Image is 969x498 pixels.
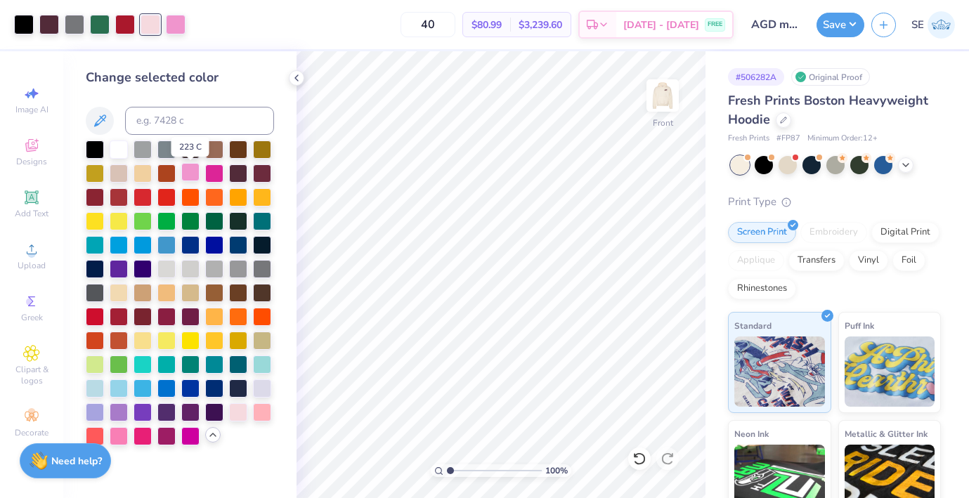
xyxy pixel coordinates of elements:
img: Sadie Eilberg [928,11,955,39]
span: Add Text [15,208,48,219]
span: 100 % [545,464,568,477]
span: Decorate [15,427,48,438]
div: Rhinestones [728,278,796,299]
input: e.g. 7428 c [125,107,274,135]
div: Original Proof [791,68,870,86]
span: Minimum Order: 12 + [807,133,878,145]
span: SE [911,17,924,33]
span: Fresh Prints [728,133,769,145]
div: Front [653,117,673,129]
span: $80.99 [472,18,502,32]
span: Metallic & Glitter Ink [845,426,928,441]
span: Fresh Prints Boston Heavyweight Hoodie [728,92,928,128]
img: Standard [734,336,825,407]
button: Save [817,13,864,37]
span: Standard [734,318,772,333]
div: Vinyl [849,250,888,271]
span: Clipart & logos [7,364,56,386]
a: SE [911,11,955,39]
div: # 506282A [728,68,784,86]
div: Change selected color [86,68,274,87]
span: FREE [708,20,722,30]
span: Upload [18,260,46,271]
div: Applique [728,250,784,271]
span: Designs [16,156,47,167]
input: Untitled Design [741,11,809,39]
img: Front [649,81,677,110]
span: $3,239.60 [519,18,562,32]
span: Neon Ink [734,426,769,441]
input: – – [401,12,455,37]
span: Puff Ink [845,318,874,333]
div: Transfers [788,250,845,271]
span: # FP87 [776,133,800,145]
div: 223 C [171,137,209,157]
div: Digital Print [871,222,939,243]
div: Print Type [728,194,941,210]
span: [DATE] - [DATE] [623,18,699,32]
span: Image AI [15,104,48,115]
span: Greek [21,312,43,323]
strong: Need help? [51,454,102,468]
div: Screen Print [728,222,796,243]
div: Embroidery [800,222,867,243]
img: Puff Ink [845,336,935,407]
div: Foil [892,250,925,271]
